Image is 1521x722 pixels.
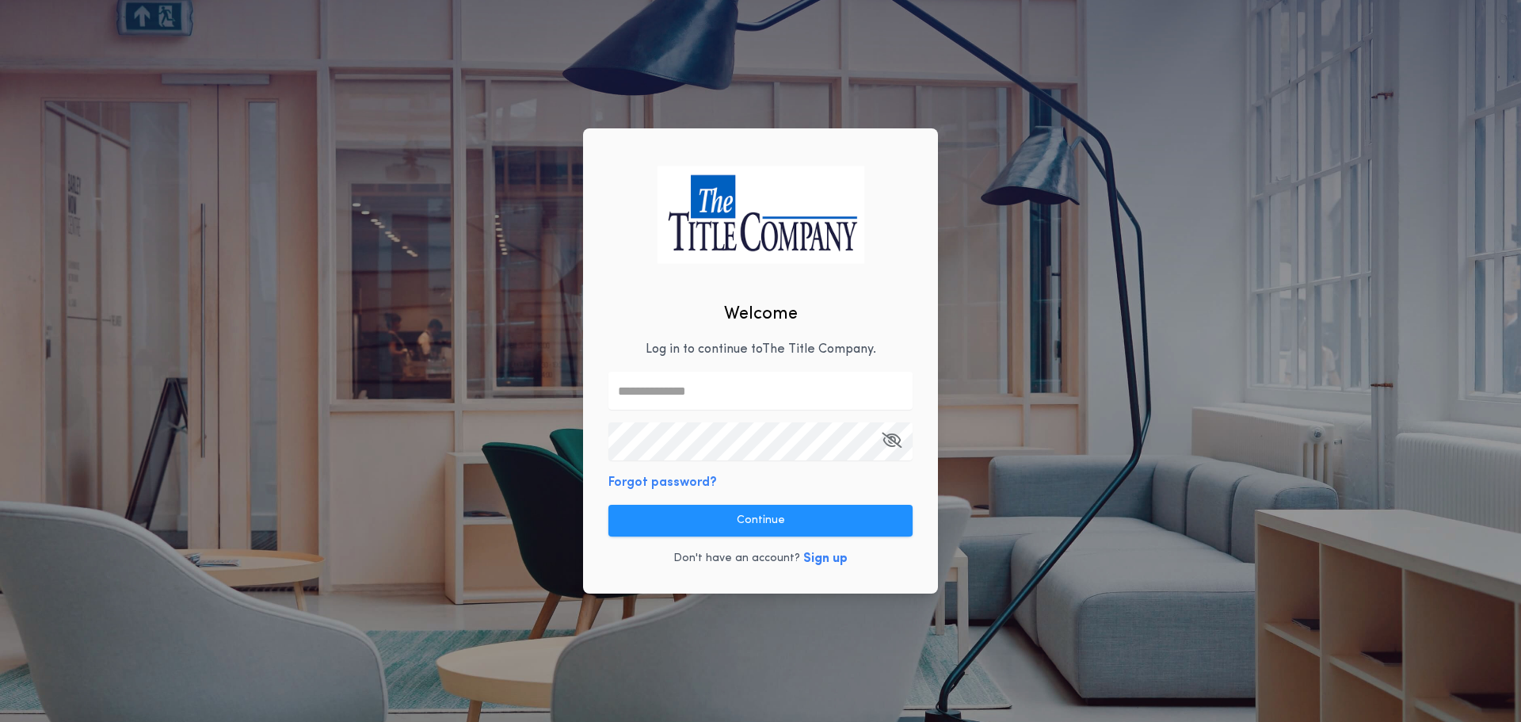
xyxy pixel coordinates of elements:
[646,340,876,359] p: Log in to continue to The Title Company .
[657,166,864,263] img: logo
[803,549,848,568] button: Sign up
[724,301,798,327] h2: Welcome
[673,551,800,567] p: Don't have an account?
[608,505,913,537] button: Continue
[608,473,717,492] button: Forgot password?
